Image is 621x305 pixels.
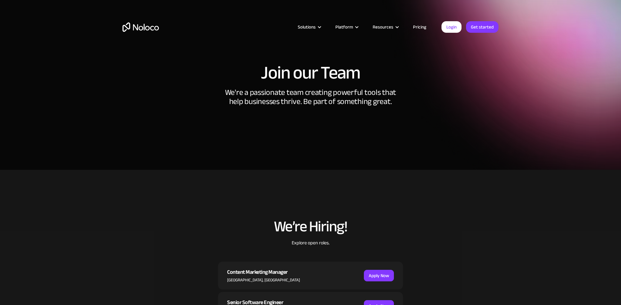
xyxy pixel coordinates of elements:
[123,22,159,32] a: home
[365,23,405,31] div: Resources
[466,21,498,33] a: Get started
[364,270,394,281] a: Apply Now
[220,88,401,121] div: We're a passionate team creating powerful tools that help businesses thrive. Be part of something...
[441,21,462,33] a: Login
[328,23,365,31] div: Platform
[123,64,498,82] h1: Join our Team
[218,239,403,262] div: Explore open roles.
[335,23,353,31] div: Platform
[218,218,403,235] h2: We’re Hiring!
[227,268,300,277] div: Content Marketing Manager
[298,23,316,31] div: Solutions
[373,23,393,31] div: Resources
[290,23,328,31] div: Solutions
[405,23,434,31] a: Pricing
[227,277,300,283] div: [GEOGRAPHIC_DATA], [GEOGRAPHIC_DATA]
